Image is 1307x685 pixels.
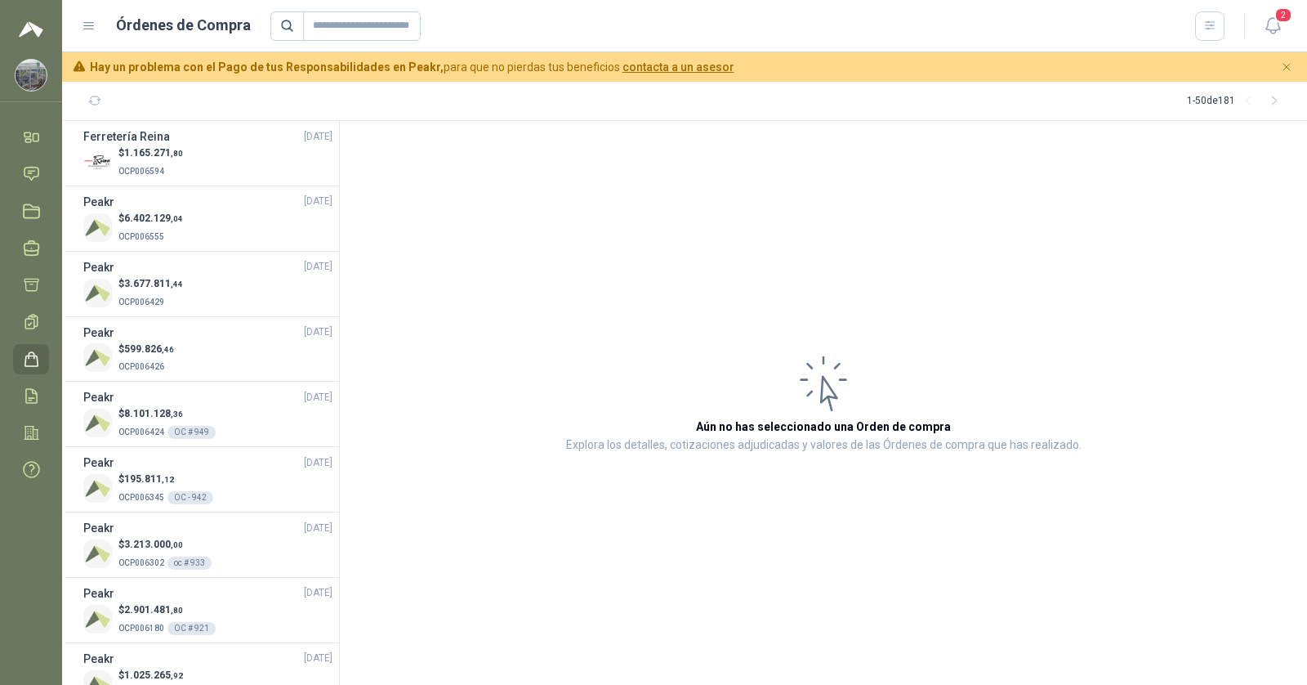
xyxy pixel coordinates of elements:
span: OCP006345 [118,493,164,502]
img: Company Logo [83,213,112,242]
h3: Peakr [83,584,114,602]
p: $ [118,472,213,487]
p: $ [118,342,174,357]
a: Peakr[DATE] Company Logo$6.402.129,04OCP006555 [83,193,332,244]
span: ,12 [162,475,174,484]
img: Company Logo [83,409,112,437]
button: 2 [1258,11,1287,41]
span: ,46 [162,345,174,354]
a: Peakr[DATE] Company Logo$8.101.128,36OCP006424OC # 949 [83,388,332,440]
a: Peakr[DATE] Company Logo$599.826,46OCP006426 [83,324,332,375]
img: Company Logo [83,279,112,307]
span: ,80 [171,149,183,158]
p: $ [118,537,212,553]
span: [DATE] [304,521,332,536]
span: [DATE] [304,585,332,601]
div: OC - 942 [167,491,213,504]
span: OCP006180 [118,624,164,633]
h3: Peakr [83,650,114,668]
a: Peakr[DATE] Company Logo$3.677.811,44OCP006429 [83,258,332,310]
span: ,44 [171,280,183,289]
div: oc # 933 [167,557,212,570]
h3: Ferretería Reina [83,128,170,146]
span: OCP006594 [118,167,164,176]
span: 1.025.265 [124,669,183,681]
img: Company Logo [83,474,112,503]
h3: Peakr [83,454,114,472]
span: 1.165.271 [124,147,183,159]
a: contacta a un asesor [622,60,734,74]
span: [DATE] [304,325,332,340]
span: OCP006429 [118,298,164,307]
p: $ [118,276,183,292]
span: ,00 [171,540,183,549]
b: Hay un problema con el Pago de tus Responsabilidades en Peakr, [90,60,444,74]
span: OCP006555 [118,232,164,241]
span: 195.811 [124,473,174,485]
a: Peakr[DATE] Company Logo$2.901.481,80OCP006180OC # 921 [83,584,332,636]
p: $ [118,602,216,618]
span: ,36 [171,410,183,419]
span: ,04 [171,214,183,223]
h3: Peakr [83,193,114,211]
span: 6.402.129 [124,213,183,224]
div: 1 - 50 de 181 [1187,88,1287,114]
h3: Peakr [83,324,114,342]
img: Company Logo [16,60,47,91]
h3: Aún no has seleccionado una Orden de compra [696,418,951,436]
span: 2.901.481 [124,604,183,616]
span: 8.101.128 [124,408,183,419]
h3: Peakr [83,519,114,537]
span: [DATE] [304,129,332,145]
span: OCP006424 [118,428,164,437]
span: 2 [1274,7,1292,23]
p: Explora los detalles, cotizaciones adjudicadas y valores de las Órdenes de compra que has realizado. [566,436,1082,455]
h3: Peakr [83,258,114,276]
span: ,92 [171,671,183,680]
img: Company Logo [83,539,112,568]
h3: Peakr [83,388,114,406]
div: OC # 921 [167,622,216,635]
span: OCP006426 [118,362,164,371]
img: Logo peakr [19,20,43,39]
div: OC # 949 [167,426,216,439]
span: 599.826 [124,343,174,355]
span: OCP006302 [118,558,164,567]
img: Company Logo [83,148,112,177]
span: [DATE] [304,390,332,405]
span: para que no pierdas tus beneficios [90,58,734,76]
h1: Órdenes de Compra [116,14,251,37]
p: $ [118,211,183,226]
span: 3.677.811 [124,278,183,289]
p: $ [118,146,183,161]
p: $ [118,406,216,422]
button: Cerrar [1277,57,1297,78]
span: [DATE] [304,194,332,209]
a: Peakr[DATE] Company Logo$195.811,12OCP006345OC - 942 [83,454,332,505]
img: Company Logo [83,605,112,634]
a: Ferretería Reina[DATE] Company Logo$1.165.271,80OCP006594 [83,128,332,179]
span: [DATE] [304,455,332,471]
span: [DATE] [304,651,332,666]
p: $ [118,668,216,683]
img: Company Logo [83,343,112,372]
span: [DATE] [304,259,332,275]
span: 3.213.000 [124,539,183,550]
a: Peakr[DATE] Company Logo$3.213.000,00OCP006302oc # 933 [83,519,332,571]
span: ,80 [171,606,183,615]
